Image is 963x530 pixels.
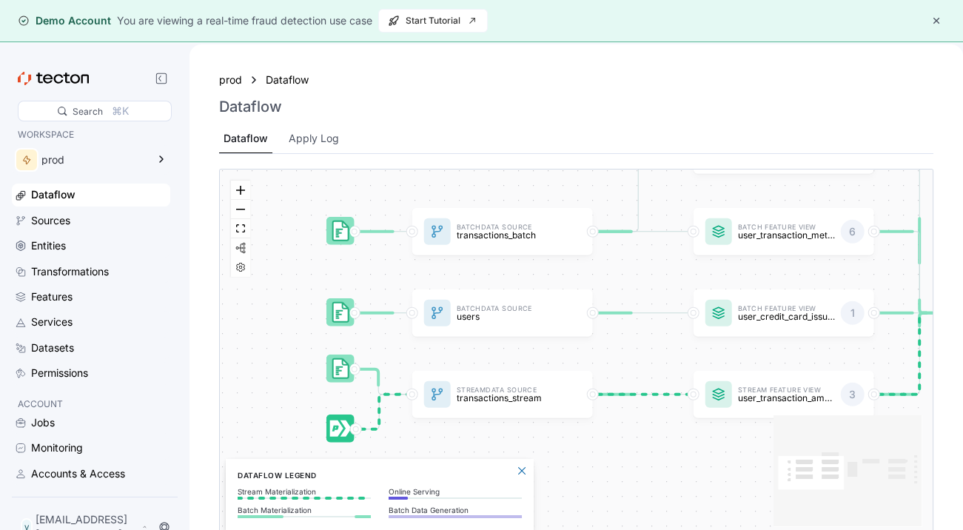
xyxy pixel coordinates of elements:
div: 3 [841,383,865,406]
a: Datasets [12,337,170,359]
a: Permissions [12,362,170,384]
div: 6 [841,220,865,244]
div: prod [41,155,147,165]
div: Dataflow [224,130,268,147]
div: ⌘K [112,103,129,119]
a: Stream Feature Viewuser_transaction_amount_totals3 [694,371,874,418]
p: Batch Data Source [457,224,554,230]
a: Monitoring [12,437,170,459]
div: Demo Account [18,13,111,28]
a: StreamData Sourcetransactions_stream [412,371,593,418]
a: BatchData Sourceusers [412,289,593,337]
p: Stream Feature View [738,386,835,393]
div: Search [73,104,103,118]
a: Transformations [12,261,170,283]
a: Batch Feature Viewuser_credit_card_issuer1 [694,289,874,337]
p: Batch Materialization [238,506,371,514]
a: Batch Feature Viewuser_transaction_metrics6 [694,208,874,255]
div: Features [31,289,73,305]
a: Dataflow [12,184,170,206]
a: prod [219,72,242,88]
p: transactions_batch [457,230,554,240]
p: user_transaction_amount_totals [738,393,835,403]
button: fit view [231,219,250,238]
p: ACCOUNT [18,397,164,412]
div: Apply Log [289,130,339,147]
div: Dataflow [31,187,76,203]
p: Online Serving [389,487,522,496]
p: WORKSPACE [18,127,164,142]
p: Batch Feature View [738,305,835,312]
h3: Dataflow [219,98,282,115]
div: Entities [31,238,66,254]
a: Dataflow [266,72,318,88]
div: Datasets [31,340,74,356]
div: Permissions [31,365,88,381]
p: Stream Data Source [457,386,554,393]
a: Sources [12,209,170,232]
button: zoom in [231,181,250,200]
a: BatchData Sourcetransactions_batch [412,208,593,255]
a: Accounts & Access [12,463,170,485]
div: Accounts & Access [31,466,125,482]
div: You are viewing a real-time fraud detection use case [117,13,372,29]
g: Edge from dataSource:transactions_stream_batch_source to dataSource:transactions_stream [349,369,409,395]
span: Start Tutorial [388,10,478,32]
g: Edge from dataSource:transactions_stream_stream_source to dataSource:transactions_stream [350,395,409,429]
p: Batch Data Source [457,305,554,312]
div: Services [31,314,73,330]
p: user_credit_card_issuer [738,312,835,321]
div: Transformations [31,264,109,280]
p: user_transaction_metrics [738,230,835,240]
p: users [457,312,554,321]
a: Jobs [12,412,170,434]
p: transactions_stream [457,393,554,403]
g: Edge from dataSource:transactions_batch to featureView:last_merchant_embedding [587,150,690,232]
div: Search⌘K [18,101,172,121]
div: React Flow controls [231,181,250,277]
div: Monitoring [31,440,83,456]
button: zoom out [231,200,250,219]
a: Services [12,311,170,333]
p: Stream Materialization [238,487,371,496]
p: Batch Data Generation [389,506,522,514]
a: Features [12,286,170,308]
a: Entities [12,235,170,257]
div: Sources [31,212,70,229]
h6: Dataflow Legend [238,469,522,481]
div: 1 [841,301,865,325]
p: Batch Feature View [738,224,835,230]
button: Start Tutorial [378,9,488,33]
button: Close Legend Panel [513,462,531,480]
div: Jobs [31,415,55,431]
